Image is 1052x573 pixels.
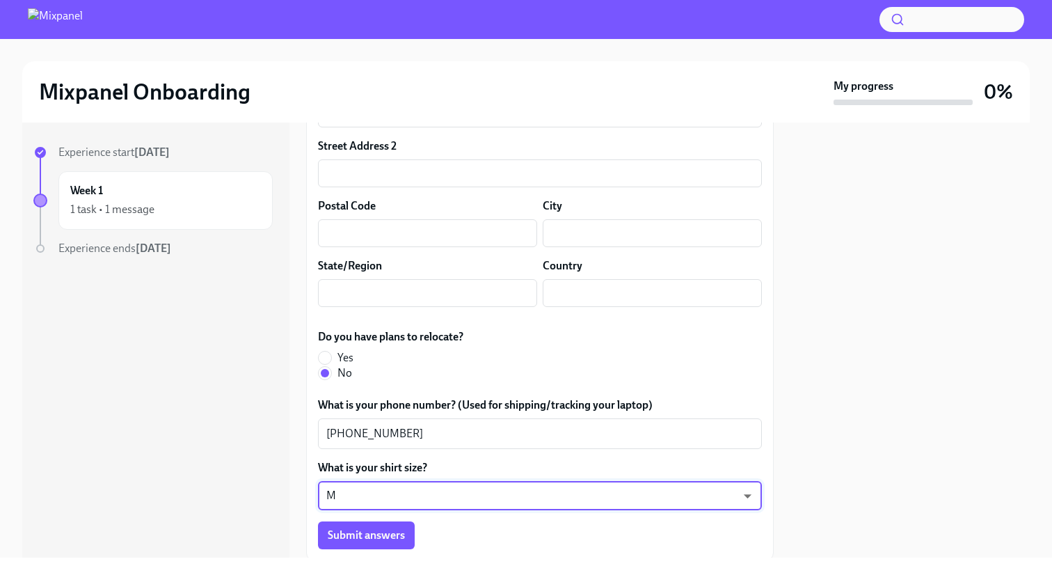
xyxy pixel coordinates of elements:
h6: Week 1 [70,183,103,198]
strong: My progress [834,79,893,94]
label: Country [543,258,582,274]
span: Submit answers [328,528,405,542]
span: No [337,366,352,381]
label: What is your shirt size? [318,460,762,476]
a: Week 11 task • 1 message [33,171,273,230]
label: What is your phone number? (Used for shipping/tracking your laptop) [318,398,762,413]
strong: [DATE] [134,146,170,159]
button: Submit answers [318,521,415,549]
h3: 0% [984,79,1013,104]
label: Do you have plans to relocate? [318,329,463,345]
span: Experience start [58,146,170,159]
strong: [DATE] [136,242,171,255]
a: Experience start[DATE] [33,145,273,160]
span: Experience ends [58,242,171,255]
img: Mixpanel [28,8,83,31]
div: 1 task • 1 message [70,202,154,217]
div: M [318,481,762,510]
textarea: [PHONE_NUMBER] [326,425,754,442]
span: Yes [337,350,353,366]
label: State/Region [318,258,382,274]
label: Street Address 2 [318,139,397,154]
label: City [543,198,562,214]
label: Postal Code [318,198,376,214]
h2: Mixpanel Onboarding [39,78,250,106]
